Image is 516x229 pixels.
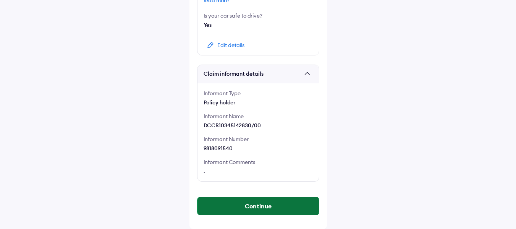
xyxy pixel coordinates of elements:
div: Informant Number [204,135,313,143]
div: Policy holder [204,99,313,106]
div: 9818091540 [204,145,313,152]
div: DCCR10345142830/00 [204,122,313,129]
div: Informant Type [204,89,313,97]
div: Informant Comments [204,158,313,166]
div: Is your car safe to drive? [204,12,313,19]
span: Claim informant details [204,70,301,78]
div: Edit details [217,41,244,49]
div: . [204,167,313,175]
div: Yes [204,21,313,29]
div: Informant Name [204,112,313,120]
button: Continue [197,197,319,215]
